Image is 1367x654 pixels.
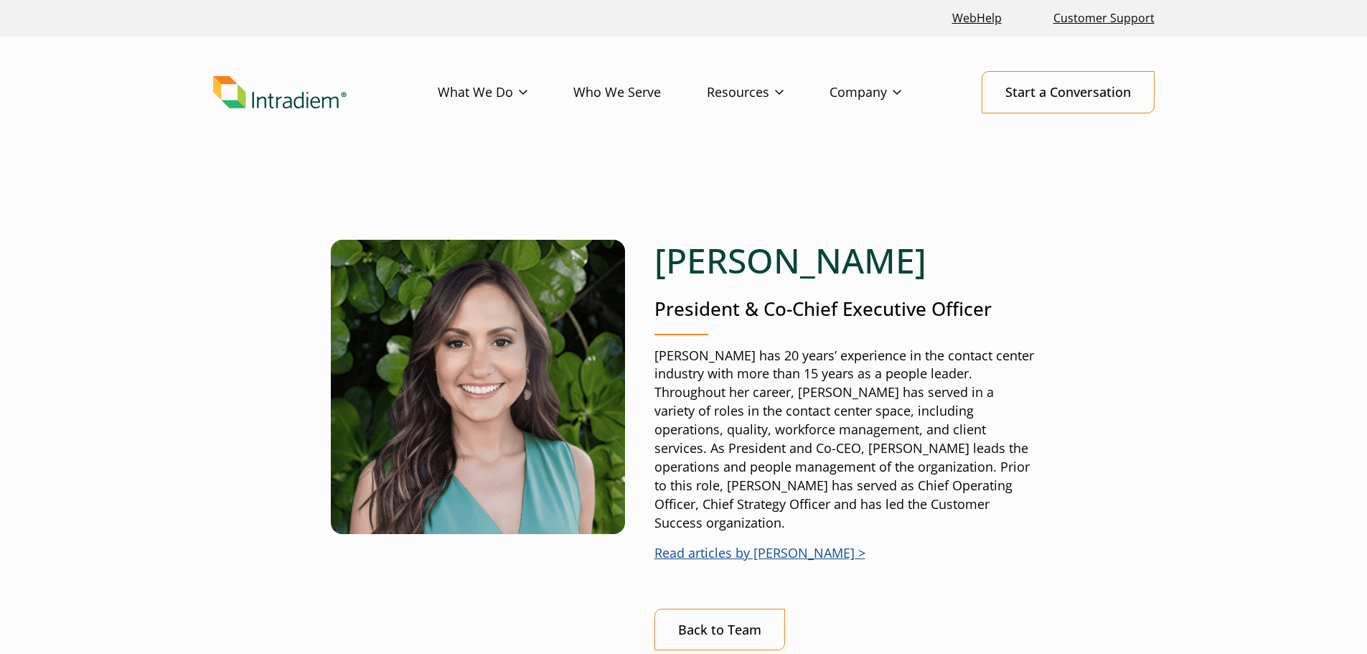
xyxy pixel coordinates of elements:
a: Who We Serve [573,72,707,113]
a: Company [830,72,947,113]
a: Start a Conversation [982,71,1155,113]
a: What We Do [438,72,573,113]
p: [PERSON_NAME] has 20 years’ experience in the contact center industry with more than 15 years as ... [654,347,1037,533]
a: Read articles by [PERSON_NAME] > [654,544,865,561]
a: Back to Team [654,609,785,651]
a: Link to homepage of Intradiem [213,76,438,109]
img: Intradiem [213,76,347,109]
h1: [PERSON_NAME] [654,240,1037,281]
a: Customer Support [1048,3,1160,34]
a: Link opens in a new window [946,3,1007,34]
a: Resources [707,72,830,113]
p: President & Co-Chief Executive Officer [654,296,1037,322]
